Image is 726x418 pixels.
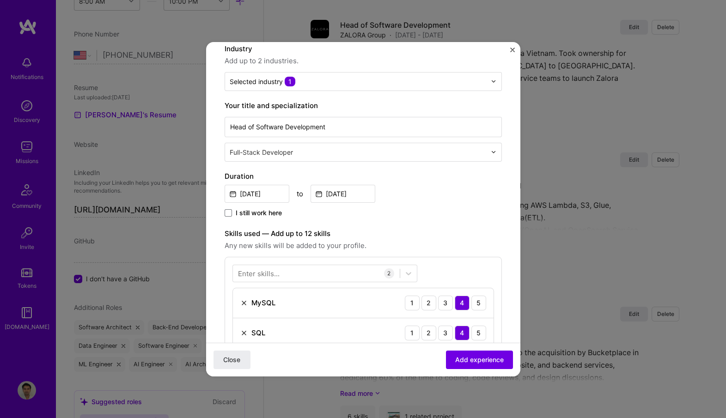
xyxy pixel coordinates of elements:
[491,79,496,84] img: drop icon
[384,268,394,279] div: 2
[225,43,502,55] label: Industry
[471,296,486,310] div: 5
[285,77,295,86] span: 1
[238,268,280,278] div: Enter skills...
[455,296,470,310] div: 4
[225,171,502,182] label: Duration
[225,100,502,111] label: Your title and specialization
[491,149,496,155] img: drop icon
[510,48,515,57] button: Close
[455,355,504,364] span: Add experience
[471,326,486,340] div: 5
[405,326,420,340] div: 1
[230,77,295,86] div: Selected industry
[405,296,420,310] div: 1
[251,298,275,308] div: MySQL
[225,55,502,67] span: Add up to 2 industries.
[223,355,240,364] span: Close
[438,296,453,310] div: 3
[240,329,248,337] img: Remove
[240,299,248,307] img: Remove
[455,326,470,340] div: 4
[421,296,436,310] div: 2
[236,208,282,218] span: I still work here
[446,350,513,369] button: Add experience
[297,189,303,199] div: to
[438,326,453,340] div: 3
[225,185,289,203] input: Date
[214,350,250,369] button: Close
[421,326,436,340] div: 2
[251,328,265,338] div: SQL
[225,228,502,239] label: Skills used — Add up to 12 skills
[225,240,502,251] span: Any new skills will be added to your profile.
[311,185,375,203] input: Date
[225,117,502,137] input: Role name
